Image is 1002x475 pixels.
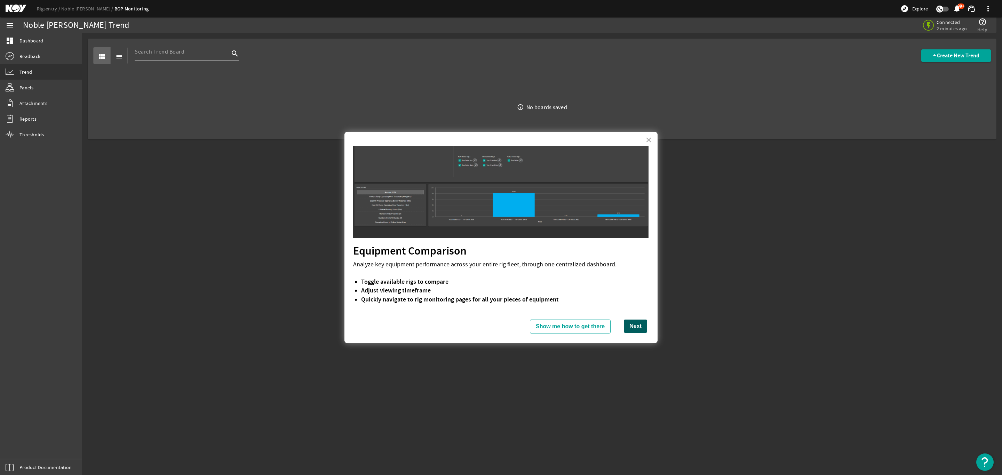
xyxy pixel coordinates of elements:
mat-icon: menu [6,21,14,30]
mat-icon: view_module [98,53,106,61]
mat-icon: support_agent [967,5,976,13]
a: Rigsentry [37,6,61,12]
i: info_outline [517,104,524,111]
p: Analyze key equipment performance across your entire rig fleet, through one centralized dashboard. [353,260,649,269]
span: + Create New Trend [933,52,979,59]
mat-icon: list [115,53,123,61]
span: Product Documentation [19,464,72,471]
strong: Quickly navigate to rig monitoring pages for all your pieces of equipment [361,295,559,304]
mat-icon: dashboard [6,37,14,45]
button: Close [645,134,652,145]
div: Noble [PERSON_NAME] Trend [23,22,129,29]
span: Explore [912,5,928,12]
span: Panels [19,84,34,91]
button: Show me how to get there [530,320,611,333]
button: Open Resource Center [976,453,994,471]
span: Trend [19,69,32,75]
input: Search Trend Board [135,48,229,56]
strong: Toggle available rigs to compare [361,277,448,286]
mat-icon: help_outline [978,18,987,26]
span: Dashboard [19,37,43,44]
a: BOP Monitoring [114,6,149,12]
span: Connected [937,19,967,25]
div: No boards saved [526,104,567,111]
button: Next [624,320,647,333]
mat-icon: explore [900,5,909,13]
i: search [231,49,239,58]
span: Reports [19,115,37,122]
a: Noble [PERSON_NAME] [61,6,114,12]
span: 2 minutes ago [937,25,967,32]
strong: Equipment Comparison [353,243,467,258]
strong: Adjust viewing timeframe [361,286,431,295]
span: Attachments [19,100,47,107]
span: Help [977,26,987,33]
span: Thresholds [19,131,44,138]
mat-icon: notifications [953,5,961,13]
span: Readback [19,53,40,60]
